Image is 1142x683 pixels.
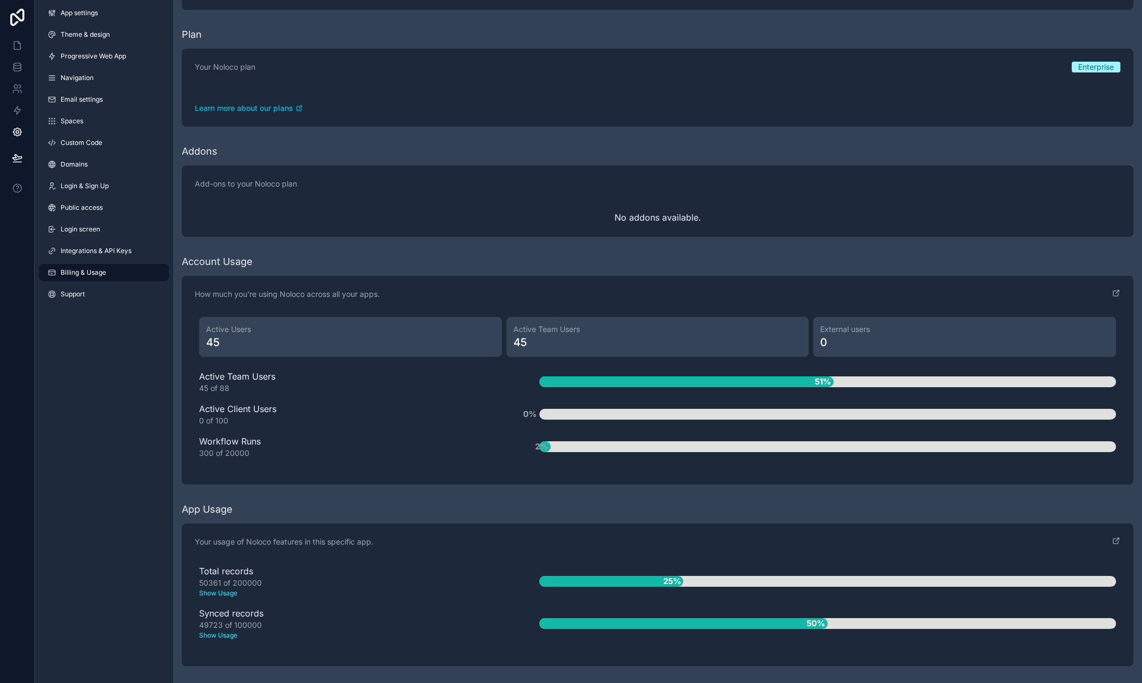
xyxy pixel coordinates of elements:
[520,406,539,423] span: 0%
[61,30,110,39] span: Theme & design
[820,324,1109,335] span: External users
[182,502,233,517] div: App Usage
[61,95,103,104] span: Email settings
[61,52,126,61] span: Progressive Web App
[199,588,505,598] text: Show Usage
[199,415,505,426] div: 0 of 100
[182,27,202,42] div: Plan
[206,324,495,335] span: Active Users
[61,290,85,299] span: Support
[199,565,505,598] div: Total records
[206,335,495,350] span: 45
[199,631,505,640] text: Show Usage
[39,264,169,281] a: Billing & Usage
[199,435,505,459] div: Workflow Runs
[39,91,169,108] a: Email settings
[39,112,169,130] a: Spaces
[199,383,505,394] div: 45 of 88
[39,156,169,173] a: Domains
[532,438,551,456] span: 2%
[61,74,94,82] span: Navigation
[61,160,88,169] span: Domains
[199,448,505,459] div: 300 of 20000
[39,242,169,260] a: Integrations & API Keys
[61,203,103,212] span: Public access
[39,177,169,195] a: Login & Sign Up
[820,335,1109,350] span: 0
[39,286,169,303] a: Support
[61,117,83,125] span: Spaces
[195,103,293,114] span: Learn more about our plans
[61,9,98,17] span: App settings
[39,48,169,65] a: Progressive Web App
[61,182,109,190] span: Login & Sign Up
[199,620,505,640] div: 49723 of 100000
[199,370,505,394] div: Active Team Users
[182,254,253,269] div: Account Usage
[660,573,683,591] span: 25%
[804,615,828,633] span: 50%
[195,178,1120,189] p: Add-ons to your Noloco plan
[39,199,169,216] a: Public access
[61,225,100,234] span: Login screen
[39,4,169,22] a: App settings
[39,134,169,151] a: Custom Code
[61,247,131,255] span: Integrations & API Keys
[195,536,373,547] p: Your usage of Noloco features in this specific app.
[1078,62,1114,72] span: Enterprise
[39,221,169,238] a: Login screen
[61,268,106,277] span: Billing & Usage
[812,373,834,391] span: 51%
[182,144,217,159] div: Addons
[199,402,505,426] div: Active Client Users
[199,607,505,640] div: Synced records
[39,26,169,43] a: Theme & design
[39,69,169,87] a: Navigation
[199,578,505,598] div: 50361 of 200000
[195,62,255,72] p: Your Noloco plan
[513,324,802,335] span: Active Team Users
[513,335,802,350] span: 45
[195,211,1120,224] p: No addons available.
[61,138,102,147] span: Custom Code
[195,289,380,300] p: How much you're using Noloco across all your apps.
[195,103,1120,114] a: Learn more about our plans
